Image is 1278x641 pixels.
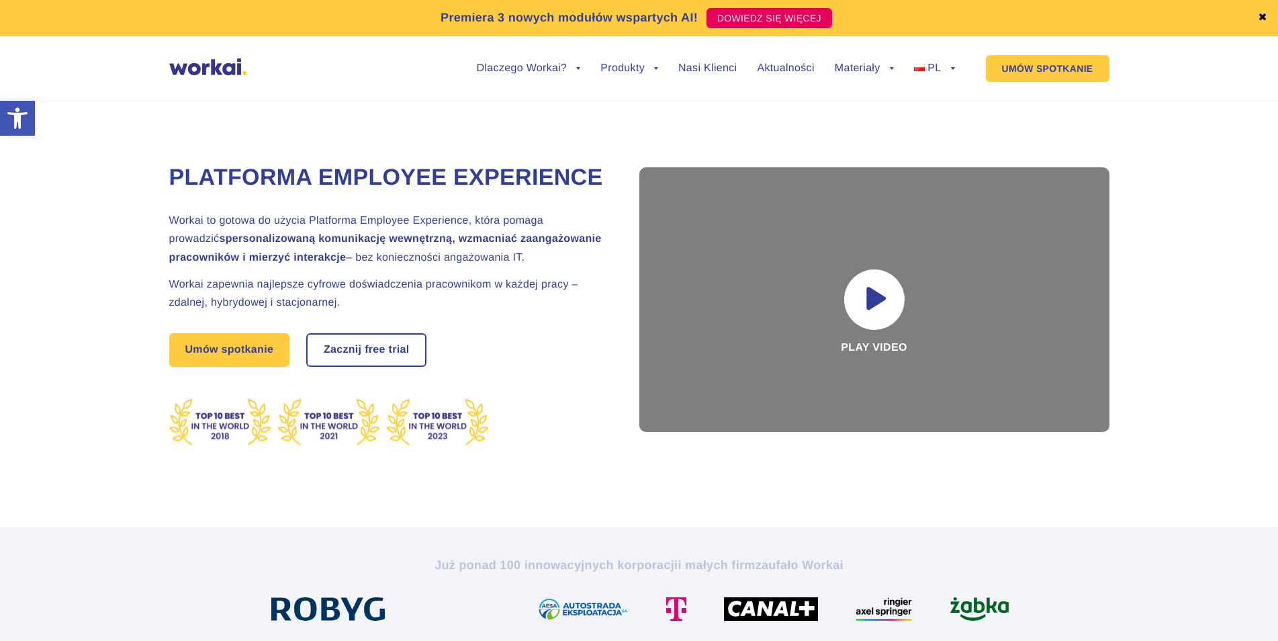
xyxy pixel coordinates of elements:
h2: Workai zapewnia najlepsze cyfrowe doświadczenia pracownikom w każdej pracy – zdalnej, hybrydowej ... [169,275,606,312]
a: Zacznij free trial [308,335,426,366]
a: Produkty [600,63,658,74]
h2: Workai to gotowa do użycia Platforma Employee Experience, która pomaga prowadzić – bez koniecznoś... [169,212,606,267]
a: DOWIEDZ SIĘ WIĘCEJ [706,8,832,28]
i: i małych firm [678,558,755,572]
a: Materiały [835,63,894,74]
a: Nasi Klienci [678,63,737,74]
a: Dlaczego Workai? [477,63,581,74]
a: Aktualności [757,63,814,74]
p: Premiera 3 nowych modułów wspartych AI! [441,9,698,27]
a: Umów spotkanie [169,333,290,367]
strong: spersonalizowaną komunikację wewnętrzną, wzmacniać zaangażowanie pracowników i mierzyć interakcje [169,233,602,263]
a: ✖ [1258,13,1267,24]
h2: Już ponad 100 innowacyjnych korporacji zaufało Workai [267,557,1012,573]
span: PL [927,62,941,74]
div: Play video [639,167,1109,432]
a: UMÓW SPOTKANIE [986,55,1109,82]
h1: Platforma Employee Experience [169,163,606,194]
